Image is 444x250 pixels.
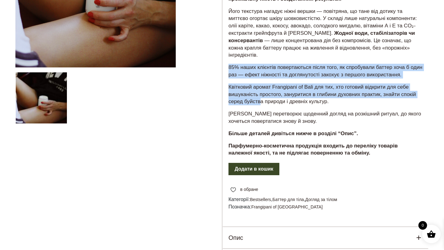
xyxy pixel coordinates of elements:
[231,187,236,192] img: unfavourite.svg
[228,143,398,156] strong: Парфумерно-косметична продукція входить до переліку товарів належної якості, та не підлягає повер...
[228,131,358,136] strong: Більше деталей дивіться нижче в розділі “Опис”.
[240,186,258,193] span: в обране
[273,197,304,202] a: Баттер для тіла
[250,197,271,202] a: Bestsellers
[228,8,422,59] p: Його текстура нагадує ніжні вершки — повітряна, що тане від дотику та миттєво огортає шкіру шовко...
[228,203,422,211] span: Позначка:
[418,221,427,230] span: 0
[305,197,337,202] a: Догляд за тілом
[228,233,243,242] h5: Опис
[251,204,323,209] a: Frangipani of [GEOGRAPHIC_DATA]
[228,186,260,193] a: в обране
[228,83,422,105] p: Квітковий аромат Frangipani of Bali для тих, хто готовий відкрити для себе вишуканість простого, ...
[228,30,415,43] strong: Жодної води, стабілізаторів чи консервантів
[228,110,422,125] p: [PERSON_NAME] перетворює щоденний догляд на розкішний ритуал, до якого хочеться повертатися знову...
[228,64,422,79] p: 85% наших клієнтів повертаються після того, як спробували баттер хоча б один раз — ефект ніжності...
[228,163,279,175] button: Додати в кошик
[228,196,422,203] span: Категорії: , ,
